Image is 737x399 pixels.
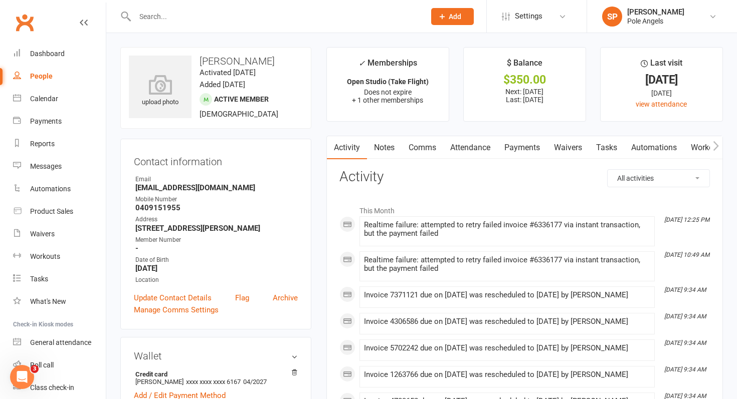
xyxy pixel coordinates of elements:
[243,378,267,385] span: 04/2027
[134,369,298,387] li: [PERSON_NAME]
[134,152,298,167] h3: Contact information
[402,136,443,159] a: Comms
[13,110,106,133] a: Payments
[473,75,577,85] div: $350.00
[473,88,577,104] p: Next: [DATE] Last: [DATE]
[515,5,542,28] span: Settings
[352,96,423,104] span: + 1 other memberships
[132,10,418,24] input: Search...
[200,110,278,119] span: [DEMOGRAPHIC_DATA]
[636,100,687,108] a: view attendance
[449,13,461,21] span: Add
[589,136,624,159] a: Tasks
[610,88,713,99] div: [DATE]
[13,200,106,223] a: Product Sales
[664,313,706,320] i: [DATE] 9:34 AM
[610,75,713,85] div: [DATE]
[235,292,249,304] a: Flag
[30,72,53,80] div: People
[13,155,106,178] a: Messages
[135,203,298,212] strong: 0409151955
[12,10,37,35] a: Clubworx
[497,136,547,159] a: Payments
[30,230,55,238] div: Waivers
[129,56,303,67] h3: [PERSON_NAME]
[13,290,106,313] a: What's New
[135,370,293,378] strong: Credit card
[135,183,298,192] strong: [EMAIL_ADDRESS][DOMAIN_NAME]
[13,376,106,399] a: Class kiosk mode
[364,291,650,299] div: Invoice 7371121 due on [DATE] was rescheduled to [DATE] by [PERSON_NAME]
[431,8,474,25] button: Add
[339,169,710,185] h3: Activity
[30,95,58,103] div: Calendar
[30,117,62,125] div: Payments
[135,224,298,233] strong: [STREET_ADDRESS][PERSON_NAME]
[364,256,650,273] div: Realtime failure: attempted to retry failed invoice #6336177 via instant transaction, but the pay...
[135,195,298,204] div: Mobile Number
[364,88,412,96] span: Does not expire
[214,95,269,103] span: Active member
[135,255,298,265] div: Date of Birth
[30,50,65,58] div: Dashboard
[30,338,91,346] div: General attendance
[200,68,256,77] time: Activated [DATE]
[135,215,298,224] div: Address
[347,78,429,86] strong: Open Studio (Take Flight)
[30,297,66,305] div: What's New
[135,275,298,285] div: Location
[134,350,298,361] h3: Wallet
[31,365,39,373] span: 3
[135,235,298,245] div: Member Number
[664,366,706,373] i: [DATE] 9:34 AM
[624,136,684,159] a: Automations
[327,136,367,159] a: Activity
[358,57,417,75] div: Memberships
[664,339,706,346] i: [DATE] 9:34 AM
[367,136,402,159] a: Notes
[13,178,106,200] a: Automations
[664,251,709,258] i: [DATE] 10:49 AM
[13,223,106,245] a: Waivers
[135,175,298,184] div: Email
[13,88,106,110] a: Calendar
[13,133,106,155] a: Reports
[273,292,298,304] a: Archive
[547,136,589,159] a: Waivers
[364,221,650,238] div: Realtime failure: attempted to retry failed invoice #6336177 via instant transaction, but the pay...
[364,344,650,352] div: Invoice 5702242 due on [DATE] was rescheduled to [DATE] by [PERSON_NAME]
[684,136,731,159] a: Workouts
[200,80,245,89] time: Added [DATE]
[627,8,684,17] div: [PERSON_NAME]
[358,59,365,68] i: ✓
[129,75,192,108] div: upload photo
[443,136,497,159] a: Attendance
[364,370,650,379] div: Invoice 1263766 due on [DATE] was rescheduled to [DATE] by [PERSON_NAME]
[134,304,219,316] a: Manage Comms Settings
[507,57,542,75] div: $ Balance
[664,216,709,223] i: [DATE] 12:25 PM
[13,268,106,290] a: Tasks
[186,378,241,385] span: xxxx xxxx xxxx 6167
[364,317,650,326] div: Invoice 4306586 due on [DATE] was rescheduled to [DATE] by [PERSON_NAME]
[30,361,54,369] div: Roll call
[30,162,62,170] div: Messages
[339,200,710,216] li: This Month
[135,244,298,253] strong: -
[30,275,48,283] div: Tasks
[13,245,106,268] a: Workouts
[30,383,74,391] div: Class check-in
[13,43,106,65] a: Dashboard
[10,365,34,389] iframe: Intercom live chat
[30,185,71,193] div: Automations
[30,252,60,260] div: Workouts
[30,140,55,148] div: Reports
[641,57,682,75] div: Last visit
[135,264,298,273] strong: [DATE]
[664,286,706,293] i: [DATE] 9:34 AM
[13,354,106,376] a: Roll call
[134,292,212,304] a: Update Contact Details
[627,17,684,26] div: Pole Angels
[13,331,106,354] a: General attendance kiosk mode
[30,207,73,215] div: Product Sales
